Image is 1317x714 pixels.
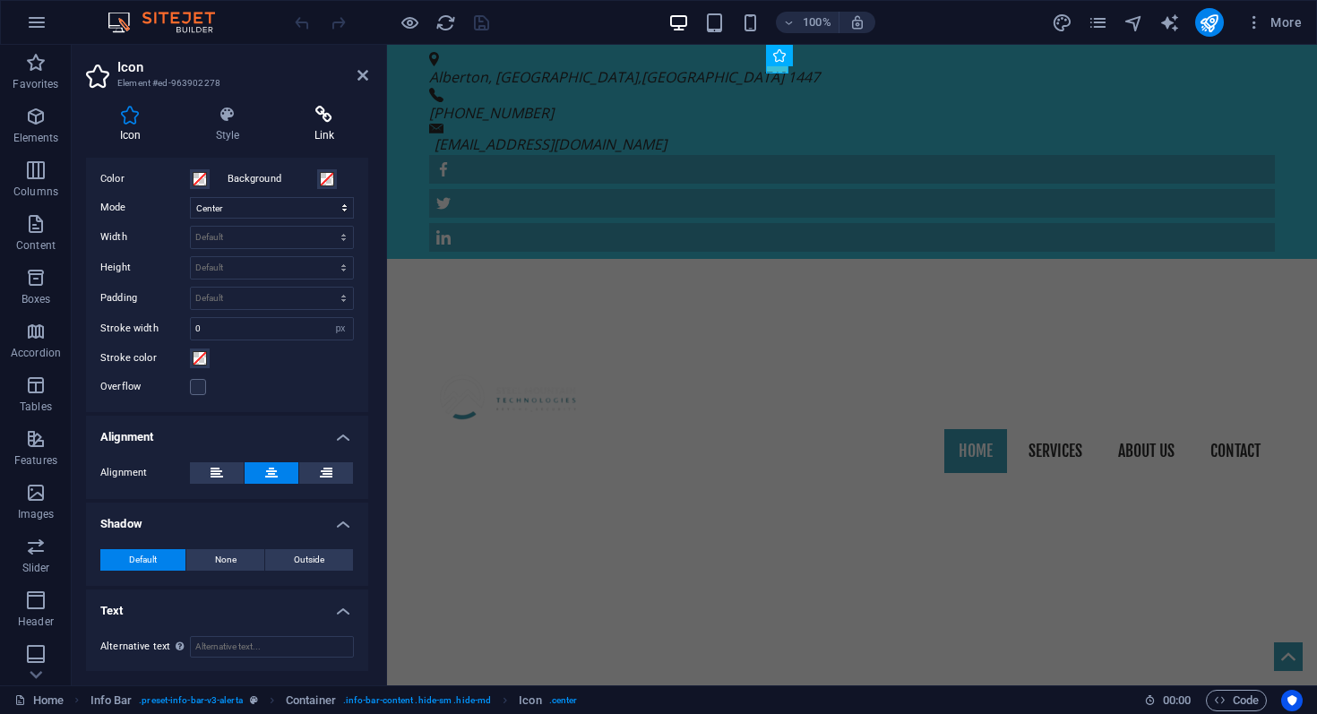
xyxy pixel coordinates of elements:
[16,238,56,253] p: Content
[1123,13,1144,33] i: Navigator
[1159,12,1181,33] button: text_generator
[1159,13,1180,33] i: AI Writer
[100,262,190,272] label: Height
[215,549,237,571] span: None
[129,549,157,571] span: Default
[117,59,368,75] h2: Icon
[20,400,52,414] p: Tables
[117,75,332,91] h3: Element #ed-963902278
[280,106,368,143] h4: Link
[100,636,190,658] label: Alternative text
[139,690,242,711] span: . preset-info-bar-v3-alerta
[1206,690,1267,711] button: Code
[265,549,353,571] button: Outside
[14,453,57,468] p: Features
[1052,13,1072,33] i: Design (Ctrl+Alt+Y)
[22,561,50,575] p: Slider
[1238,8,1309,37] button: More
[86,589,368,622] h4: Text
[1163,690,1191,711] span: 00 00
[1281,690,1303,711] button: Usercentrics
[90,690,133,711] span: Click to select. Double-click to edit
[13,185,58,199] p: Columns
[294,549,324,571] span: Outside
[1123,12,1145,33] button: navigator
[1088,12,1109,33] button: pages
[18,507,55,521] p: Images
[100,232,190,242] label: Width
[100,168,190,190] label: Color
[90,690,578,711] nav: breadcrumb
[1052,12,1073,33] button: design
[1088,13,1108,33] i: Pages (Ctrl+Alt+S)
[22,292,51,306] p: Boxes
[182,106,280,143] h4: Style
[1245,13,1302,31] span: More
[13,131,59,145] p: Elements
[100,376,190,398] label: Overflow
[1144,690,1192,711] h6: Session time
[86,416,368,448] h4: Alignment
[190,636,354,658] input: Alternative text...
[100,197,190,219] label: Mode
[250,695,258,705] i: This element is a customizable preset
[186,549,265,571] button: None
[549,690,578,711] span: . center
[1199,13,1219,33] i: Publish
[343,690,491,711] span: . info-bar-content .hide-sm .hide-md
[13,77,58,91] p: Favorites
[387,45,1317,685] iframe: To enrich screen reader interactions, please activate Accessibility in Grammarly extension settings
[100,462,190,484] label: Alignment
[100,549,185,571] button: Default
[286,690,336,711] span: Click to select. Double-click to edit
[14,690,64,711] a: Click to cancel selection. Double-click to open Pages
[86,106,182,143] h4: Icon
[100,348,190,369] label: Stroke color
[100,293,190,303] label: Padding
[86,503,368,535] h4: Shadow
[100,323,190,333] label: Stroke width
[18,615,54,629] p: Header
[11,346,61,360] p: Accordion
[1175,693,1178,707] span: :
[1195,8,1224,37] button: publish
[1214,690,1259,711] span: Code
[228,168,317,190] label: Background
[519,690,541,711] span: Click to select. Double-click to edit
